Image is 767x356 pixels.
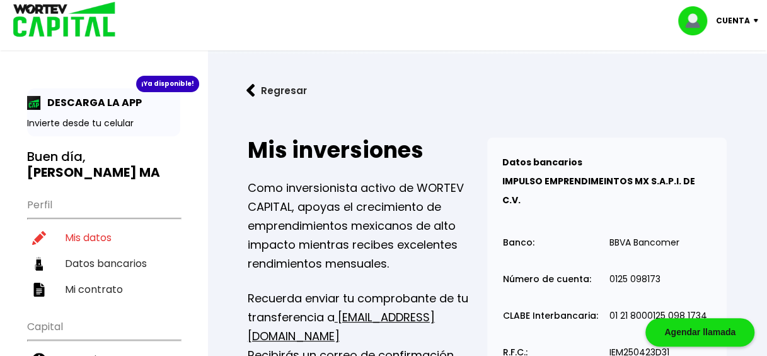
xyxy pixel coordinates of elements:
[32,283,46,297] img: contrato-icon.f2db500c.svg
[248,179,487,273] p: Como inversionista activo de WORTEV CAPITAL, apoyas el crecimiento de emprendimientos mexicanos d...
[246,84,255,97] img: flecha izquierda
[27,163,160,181] b: [PERSON_NAME] MA
[27,225,180,251] a: Mis datos
[503,275,591,284] p: Número de cuenta:
[228,74,326,107] button: Regresar
[678,6,716,35] img: profile-image
[502,175,695,206] b: IMPULSO EMPRENDIMEINTOS MX S.A.P.I. DE C.V.
[503,238,534,247] p: Banco:
[27,96,41,110] img: app-icon
[609,311,707,321] p: 01 21 8000125 098 1734
[645,318,754,347] div: Agendar llamada
[248,138,487,163] h2: Mis inversiones
[609,275,660,284] p: 0125 098173
[248,309,435,344] a: [EMAIL_ADDRESS][DOMAIN_NAME]
[502,156,582,169] b: Datos bancarios
[228,74,747,107] a: flecha izquierdaRegresar
[27,251,180,276] a: Datos bancarios
[503,311,598,321] p: CLABE Interbancaria:
[136,76,199,92] div: ¡Ya disponible!
[27,117,180,130] p: Invierte desde tu celular
[41,95,142,110] p: DESCARGA LA APP
[27,191,180,302] ul: Perfil
[27,149,180,181] h3: Buen día,
[27,276,180,302] a: Mi contrato
[609,238,679,247] p: BBVA Bancomer
[32,257,46,271] img: datos-icon.10cf9172.svg
[750,19,767,23] img: icon-down
[32,231,46,245] img: editar-icon.952d3147.svg
[716,11,750,30] p: Cuenta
